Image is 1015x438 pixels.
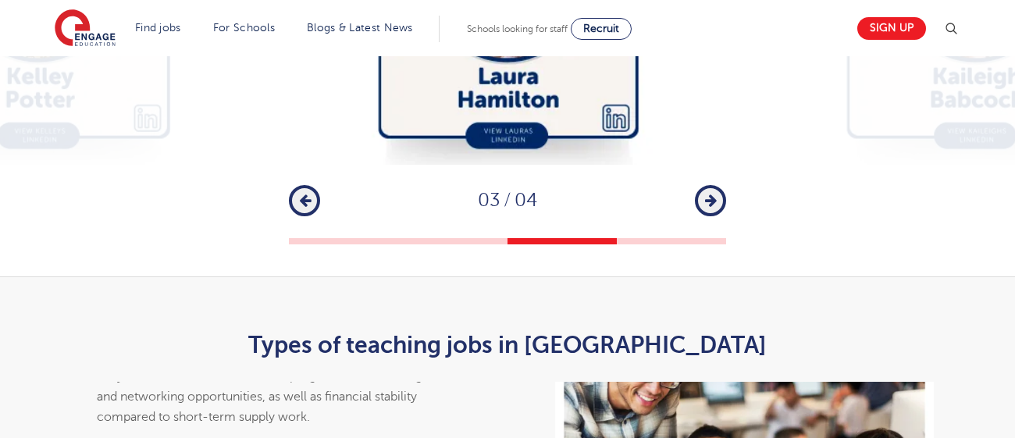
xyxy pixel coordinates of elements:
[213,22,275,34] a: For Schools
[500,190,515,211] span: /
[135,22,181,34] a: Find jobs
[289,238,398,244] button: 1 of 4
[857,17,926,40] a: Sign up
[617,238,726,244] button: 4 of 4
[583,23,619,34] span: Recruit
[307,22,413,34] a: Blogs & Latest News
[248,332,767,358] b: Types of teaching jobs in [GEOGRAPHIC_DATA]
[507,238,617,244] button: 3 of 4
[571,18,632,40] a: Recruit
[398,238,507,244] button: 2 of 4
[55,9,116,48] img: Engage Education
[467,23,568,34] span: Schools looking for staff
[515,190,537,211] span: 04
[478,190,500,211] span: 03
